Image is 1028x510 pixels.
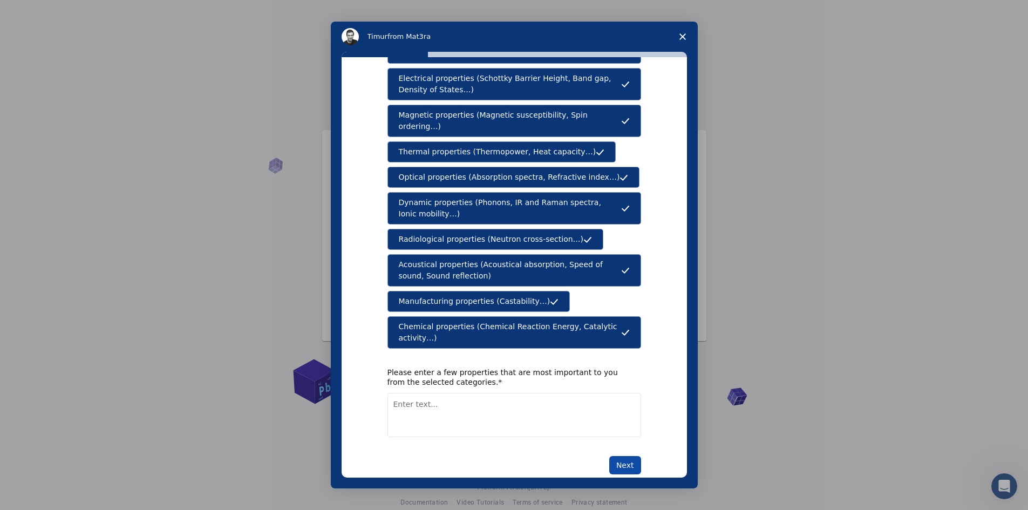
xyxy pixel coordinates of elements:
span: Support [22,8,60,17]
span: Manufacturing properties (Castability…) [399,296,550,307]
button: Next [609,456,641,474]
span: Timur [367,32,387,40]
button: Radiological properties (Neutron cross-section…) [387,229,604,250]
span: Acoustical properties (Acoustical absorption, Speed of sound, Sound reflection) [399,259,621,282]
span: Thermal properties (Thermopower, Heat capacity…) [399,146,596,158]
span: Chemical properties (Chemical Reaction Energy, Catalytic activity…) [399,321,621,344]
span: Optical properties (Absorption spectra, Refractive index…) [399,172,620,183]
button: Thermal properties (Thermopower, Heat capacity…) [387,141,616,162]
span: Dynamic properties (Phonons, IR and Raman spectra, Ionic mobility…) [399,197,621,220]
button: Manufacturing properties (Castability…) [387,291,570,312]
div: Please enter a few properties that are most important to you from the selected categories. [387,368,625,387]
button: Chemical properties (Chemical Reaction Energy, Catalytic activity…) [387,316,641,349]
button: Acoustical properties (Acoustical absorption, Speed of sound, Sound reflection) [387,254,641,287]
span: Radiological properties (Neutron cross-section…) [399,234,584,245]
img: Profile image for Timur [342,28,359,45]
button: Dynamic properties (Phonons, IR and Raman spectra, Ionic mobility…) [387,192,641,225]
button: Optical properties (Absorption spectra, Refractive index…) [387,167,640,188]
span: Magnetic properties (Magnetic susceptibility, Spin ordering…) [399,110,621,132]
span: from Mat3ra [387,32,431,40]
button: Electrical properties (Schottky Barrier Height, Band gap, Density of States…) [387,68,641,100]
textarea: Enter text... [387,393,641,437]
button: Magnetic properties (Magnetic susceptibility, Spin ordering…) [387,105,641,137]
span: Close survey [668,22,698,52]
span: Electrical properties (Schottky Barrier Height, Band gap, Density of States…) [399,73,621,96]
